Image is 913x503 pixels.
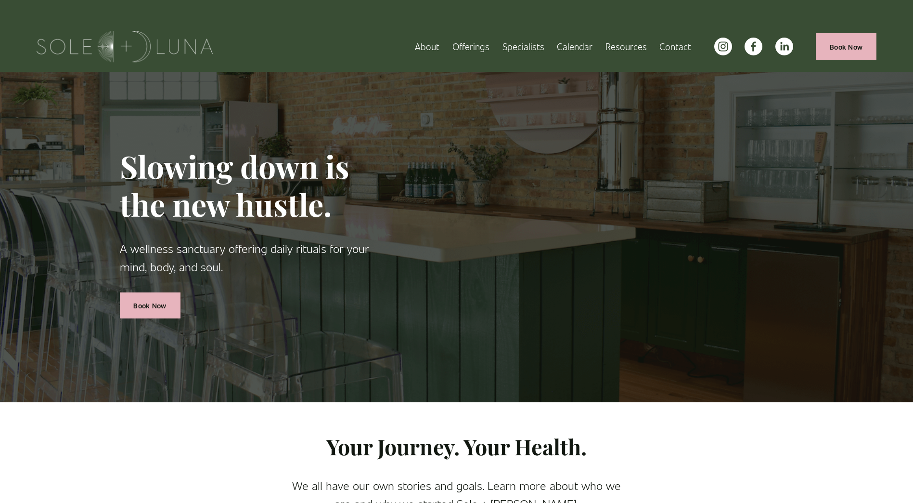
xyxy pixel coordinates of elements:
a: Contact [659,38,691,55]
a: About [415,38,439,55]
a: folder dropdown [452,38,489,55]
h1: Slowing down is the new hustle. [120,147,398,224]
a: folder dropdown [605,38,647,55]
a: Book Now [816,33,876,60]
a: instagram-unauth [714,38,732,55]
a: Calendar [557,38,592,55]
p: A wellness sanctuary offering daily rituals for your mind, body, and soul. [120,239,398,276]
strong: Your Journey. Your Health. [326,432,587,461]
a: LinkedIn [775,38,793,55]
span: Offerings [452,39,489,54]
a: facebook-unauth [745,38,762,55]
img: Sole + Luna [37,31,213,62]
span: Resources [605,39,647,54]
a: Specialists [502,38,544,55]
a: Book Now [120,292,180,319]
